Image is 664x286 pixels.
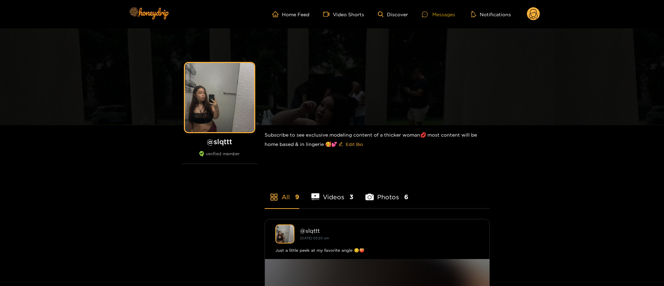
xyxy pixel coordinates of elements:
[275,247,479,254] div: Just a little peek at my favorite angle 😏🍑
[272,11,309,17] a: Home Feed
[338,142,343,147] span: edit
[182,151,258,164] div: verified member
[311,177,354,208] li: Videos
[337,139,364,150] button: editEdit Bio
[300,236,329,240] small: [DATE] 03:20 am
[272,11,282,17] span: home
[265,125,490,155] div: Subscribe to see exclusive modeling content of a thicker woman💋 most content will be home based &...
[323,11,364,17] a: Video Shorts
[365,177,408,208] li: Photos
[422,10,455,18] div: Messages
[275,224,294,243] img: slqttt
[346,141,363,148] span: Edit Bio
[265,177,299,208] li: All
[323,11,333,17] span: video-camera
[182,137,258,146] h1: @ slqttt
[469,11,513,18] button: Notifications
[300,228,479,234] div: @ slqttt
[349,193,353,201] span: 3
[378,11,408,17] a: Discover
[295,193,299,201] span: 9
[270,193,278,201] span: appstore
[404,193,408,201] span: 6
